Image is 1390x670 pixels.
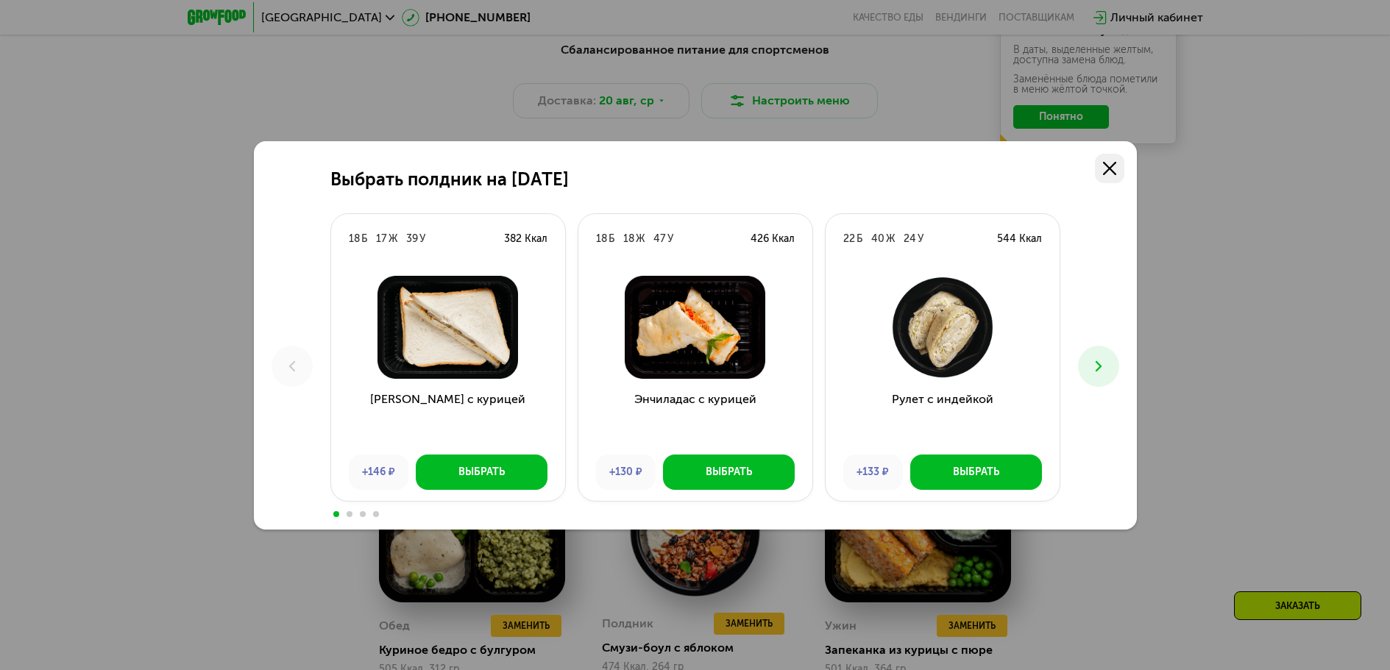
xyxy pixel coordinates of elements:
div: 47 [653,232,666,246]
div: У [918,232,923,246]
div: 22 [843,232,855,246]
div: 40 [871,232,884,246]
div: Выбрать [953,465,999,480]
div: +130 ₽ [596,455,656,490]
h3: Энчиладас с курицей [578,391,812,443]
div: У [419,232,425,246]
div: 39 [406,232,418,246]
div: +146 ₽ [349,455,408,490]
div: Б [609,232,614,246]
h2: Выбрать полдник на [DATE] [330,169,569,190]
div: 24 [904,232,916,246]
img: Рулет с индейкой [837,276,1048,379]
div: Б [361,232,367,246]
button: Выбрать [910,455,1042,490]
div: Ж [886,232,895,246]
img: Сэндвич с курицей [343,276,553,379]
div: 18 [349,232,360,246]
h3: [PERSON_NAME] с курицей [331,391,565,443]
button: Выбрать [416,455,547,490]
div: 18 [596,232,607,246]
div: 17 [376,232,387,246]
div: Ж [389,232,397,246]
div: Ж [636,232,645,246]
button: Выбрать [663,455,795,490]
div: 426 Ккал [751,232,795,246]
div: 18 [623,232,634,246]
div: 382 Ккал [504,232,547,246]
div: У [667,232,673,246]
div: Выбрать [706,465,752,480]
img: Энчиладас с курицей [590,276,801,379]
div: Выбрать [458,465,505,480]
div: Б [857,232,862,246]
div: 544 Ккал [997,232,1042,246]
div: +133 ₽ [843,455,903,490]
h3: Рулет с индейкой [826,391,1060,443]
